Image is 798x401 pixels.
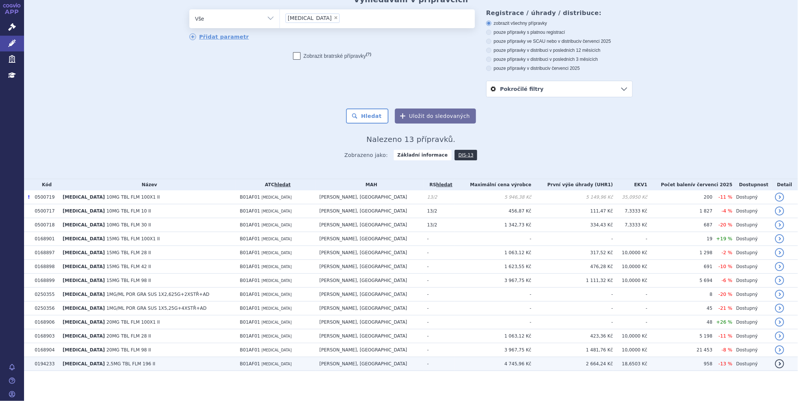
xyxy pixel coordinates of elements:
[366,52,371,57] abbr: (?)
[316,190,423,204] td: [PERSON_NAME], [GEOGRAPHIC_DATA]
[28,194,30,200] span: Poslední data tohoto produktu jsou ze SCAU platného k 01.03.2020.
[240,306,260,311] span: B01AF01
[613,179,648,190] th: EKV1
[775,262,784,271] a: detail
[31,190,59,204] td: 0500719
[733,343,771,357] td: Dostupný
[240,208,260,214] span: B01AF01
[63,361,105,366] span: [MEDICAL_DATA]
[189,33,249,40] a: Přidat parametr
[436,182,452,187] a: hledat
[455,302,532,315] td: -
[455,274,532,288] td: 3 967,75 Kč
[692,182,732,187] span: v červenci 2025
[261,251,292,255] span: [MEDICAL_DATA]
[613,329,648,343] td: 10,0000 Kč
[316,274,423,288] td: [PERSON_NAME], [GEOGRAPHIC_DATA]
[775,345,784,354] a: detail
[486,56,633,62] label: pouze přípravky v distribuci v posledních 3 měsících
[455,150,477,160] a: DIS-13
[733,190,771,204] td: Dostupný
[423,343,455,357] td: -
[31,343,59,357] td: 0168904
[423,179,455,190] th: RS
[455,343,532,357] td: 3 967,75 Kč
[775,220,784,229] a: detail
[613,302,648,315] td: -
[733,179,771,190] th: Dostupnost
[775,276,784,285] a: detail
[63,278,105,283] span: [MEDICAL_DATA]
[423,260,455,274] td: -
[531,179,613,190] th: První výše úhrady (UHR1)
[261,195,292,199] span: [MEDICAL_DATA]
[775,193,784,202] a: detail
[261,223,292,227] span: [MEDICAL_DATA]
[733,329,771,343] td: Dostupný
[733,260,771,274] td: Dostupný
[316,246,423,260] td: [PERSON_NAME], [GEOGRAPHIC_DATA]
[31,329,59,343] td: 0168903
[647,232,712,246] td: 19
[274,182,290,187] a: hledat
[531,246,613,260] td: 317,52 Kč
[733,232,771,246] td: Dostupný
[771,179,798,190] th: Detail
[719,305,733,311] span: -21 %
[455,179,532,190] th: Maximální cena výrobce
[240,320,260,325] span: B01AF01
[31,246,59,260] td: 0168897
[261,237,292,241] span: [MEDICAL_DATA]
[427,194,437,200] span: 13/2
[240,333,260,339] span: B01AF01
[486,38,633,44] label: pouze přípravky ve SCAU nebo v distribuci
[455,190,532,204] td: 5 946,38 Kč
[486,20,633,26] label: zobrazit všechny přípravky
[106,208,151,214] span: 10MG TBL FLM 10 II
[775,332,784,341] a: detail
[261,265,292,269] span: [MEDICAL_DATA]
[531,315,613,329] td: -
[63,250,105,255] span: [MEDICAL_DATA]
[367,135,456,144] span: Nalezeno 13 přípravků.
[647,179,732,190] th: Počet balení
[240,347,260,353] span: B01AF01
[531,274,613,288] td: 1 111,32 Kč
[334,15,338,20] span: ×
[647,260,712,274] td: 691
[342,13,346,23] input: [MEDICAL_DATA]
[531,343,613,357] td: 1 481,76 Kč
[531,204,613,218] td: 111,47 Kč
[423,246,455,260] td: -
[346,109,388,124] button: Hledat
[455,260,532,274] td: 1 623,55 Kč
[261,320,292,324] span: [MEDICAL_DATA]
[455,357,532,371] td: 4 745,96 Kč
[261,362,292,366] span: [MEDICAL_DATA]
[31,218,59,232] td: 0500718
[240,194,260,200] span: B01AF01
[613,190,648,204] td: 35,0950 Kč
[106,222,151,228] span: 10MG TBL FLM 30 II
[486,9,633,17] h3: Registrace / úhrady / distribuce:
[531,329,613,343] td: 423,36 Kč
[63,292,105,297] span: [MEDICAL_DATA]
[423,274,455,288] td: -
[316,204,423,218] td: [PERSON_NAME], [GEOGRAPHIC_DATA]
[316,260,423,274] td: [PERSON_NAME], [GEOGRAPHIC_DATA]
[63,306,105,311] span: [MEDICAL_DATA]
[455,329,532,343] td: 1 063,12 Kč
[775,248,784,257] a: detail
[261,279,292,283] span: [MEDICAL_DATA]
[733,288,771,302] td: Dostupný
[63,194,105,200] span: [MEDICAL_DATA]
[719,361,733,366] span: -13 %
[31,232,59,246] td: 0168901
[613,260,648,274] td: 10,0000 Kč
[423,288,455,302] td: -
[531,190,613,204] td: 5 149,96 Kč
[63,208,105,214] span: [MEDICAL_DATA]
[613,232,648,246] td: -
[613,274,648,288] td: 10,0000 Kč
[733,302,771,315] td: Dostupný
